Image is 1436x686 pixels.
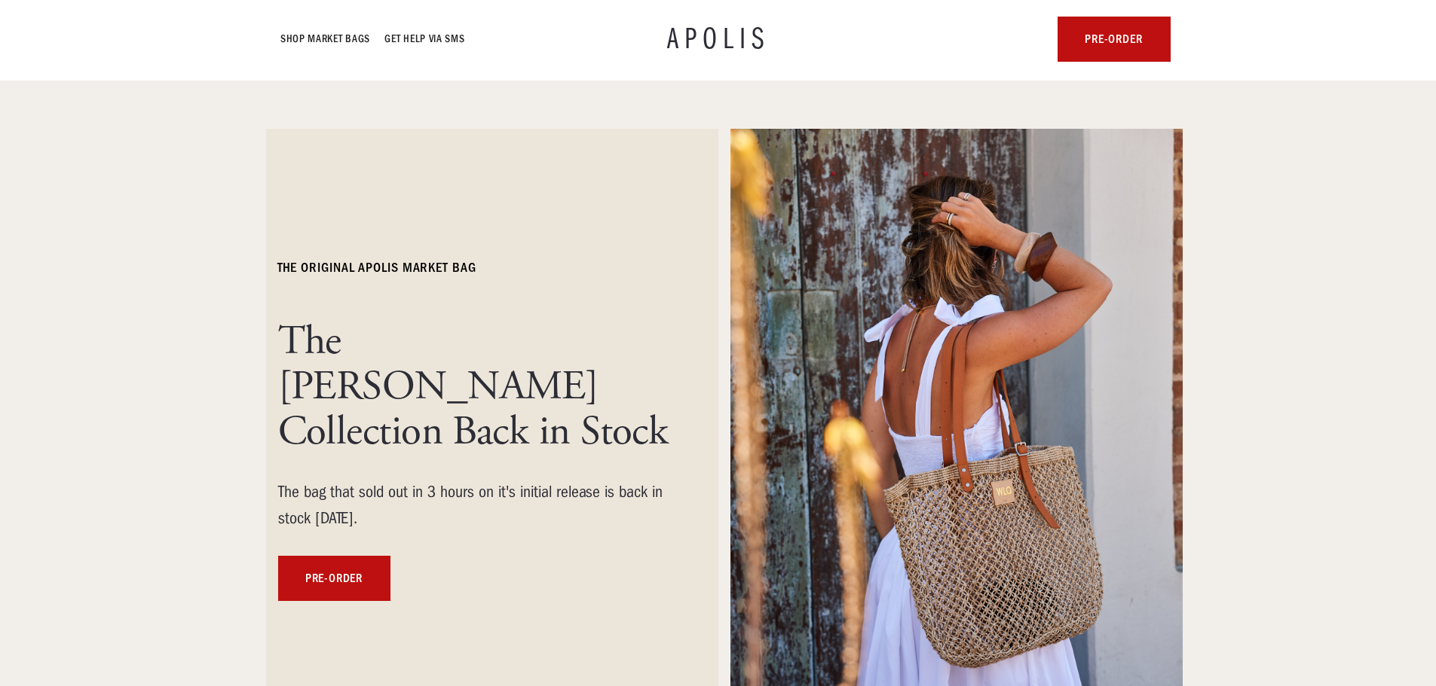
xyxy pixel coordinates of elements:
div: The bag that sold out in 3 hours on it's initial release is back in stock [DATE]. [278,479,670,532]
a: pre-order [278,556,390,601]
h1: The [PERSON_NAME] Collection Back in Stock [278,319,670,455]
a: APOLIS [667,24,770,54]
a: pre-order [1058,17,1170,62]
a: Shop Market bags [281,30,371,48]
a: GET HELP VIA SMS [385,30,465,48]
h6: The ORIGINAL Apolis market bag [278,259,476,277]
